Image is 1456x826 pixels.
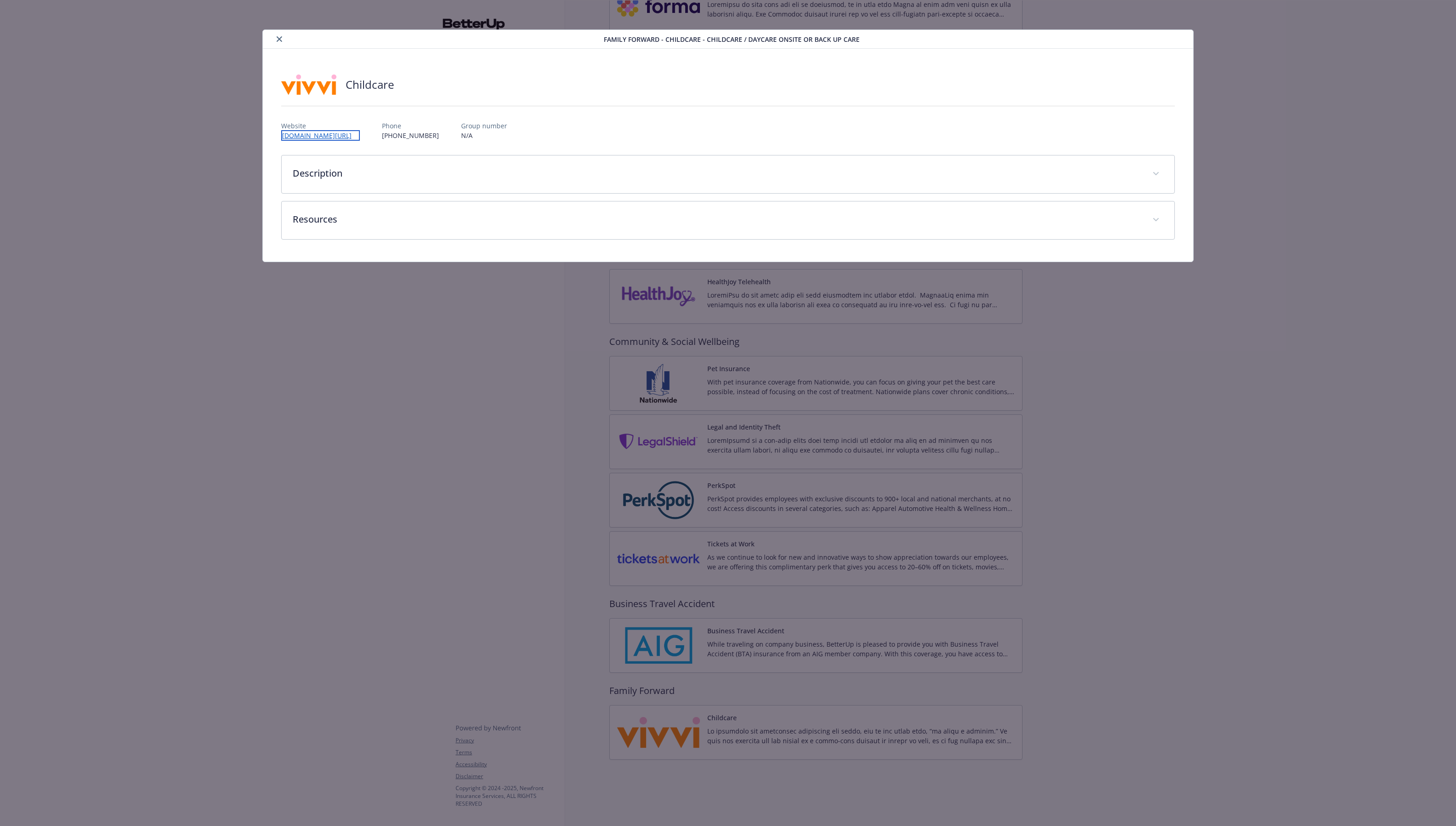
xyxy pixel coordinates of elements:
div: details for plan Family Forward - Childcare - Childcare / Daycare onsite or back up care [145,29,1310,262]
p: Group number [461,121,507,131]
p: Phone [382,121,439,131]
p: Resources [293,212,1142,226]
div: Resources [282,201,1175,239]
p: N/A [461,131,507,140]
div: Description [282,155,1175,193]
button: close [274,34,285,45]
p: Website [281,121,360,131]
p: [PHONE_NUMBER] [382,131,439,140]
span: Family Forward - Childcare - Childcare / Daycare onsite or back up care [604,34,860,44]
a: [DOMAIN_NAME][URL] [281,130,360,141]
h2: Childcare [346,77,394,92]
p: Description [293,166,1142,180]
img: Vivvi [281,71,336,98]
